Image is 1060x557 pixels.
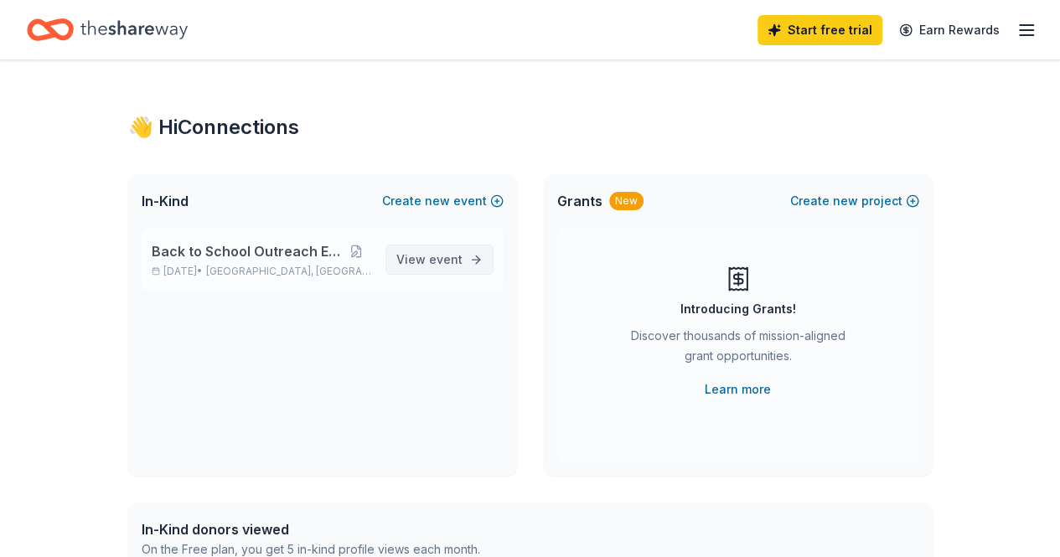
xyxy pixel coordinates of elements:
span: event [429,252,463,266]
a: Learn more [705,379,771,400]
button: Createnewproject [790,191,919,211]
span: new [425,191,450,211]
button: Createnewevent [382,191,504,211]
div: 👋 Hi Connections [128,114,933,141]
div: In-Kind donors viewed [142,519,480,539]
span: Grants [557,191,602,211]
a: Start free trial [758,15,882,45]
div: Introducing Grants! [680,299,796,319]
a: Home [27,10,188,49]
span: In-Kind [142,191,189,211]
span: [GEOGRAPHIC_DATA], [GEOGRAPHIC_DATA] [206,265,371,278]
a: View event [385,245,494,275]
span: View [396,250,463,270]
div: New [609,192,644,210]
a: Earn Rewards [889,15,1010,45]
span: new [833,191,858,211]
span: Back to School Outreach Event [152,241,341,261]
div: Discover thousands of mission-aligned grant opportunities. [624,326,852,373]
p: [DATE] • [152,265,372,278]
